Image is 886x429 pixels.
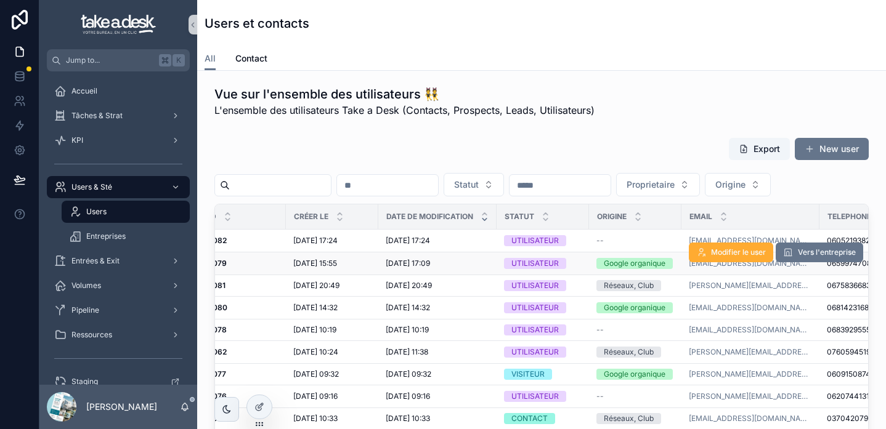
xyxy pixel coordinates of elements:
[71,281,101,291] span: Volumes
[604,369,665,380] div: Google organique
[386,369,489,379] a: [DATE] 09:32
[62,201,190,223] a: Users
[66,55,154,65] span: Jump to...
[208,303,227,312] strong: 2080
[689,281,812,291] a: [PERSON_NAME][EMAIL_ADDRESS][DOMAIN_NAME]
[293,414,371,423] a: [DATE] 10:33
[386,325,429,335] span: [DATE] 10:19
[729,138,790,160] button: Export
[208,391,278,401] a: 2076
[235,47,267,72] a: Contact
[208,259,278,268] a: 2079
[293,391,338,401] span: [DATE] 09:16
[386,259,489,268] a: [DATE] 17:09
[827,259,871,268] span: 0659974708
[386,303,430,313] span: [DATE] 14:32
[827,236,870,246] span: 0605219382
[596,280,674,291] a: Réseaux, Club
[47,324,190,346] a: Ressources
[386,391,489,401] a: [DATE] 09:16
[689,325,812,335] a: [EMAIL_ADDRESS][DOMAIN_NAME]
[214,86,595,103] h1: Vue sur l'ensemble des utilisateurs 👯
[86,401,157,413] p: [PERSON_NAME]
[86,231,126,241] span: Entreprises
[208,347,278,357] a: 2062
[627,178,675,191] span: Proprietaire
[293,303,371,313] a: [DATE] 14:32
[827,414,873,423] span: 0370420790
[596,236,604,246] span: --
[596,325,604,335] span: --
[174,55,184,65] span: K
[47,176,190,198] a: Users & Sté
[208,325,227,334] strong: 2078
[47,129,190,151] a: KPI
[689,414,812,423] a: [EMAIL_ADDRESS][DOMAIN_NAME]
[689,236,812,246] a: [EMAIL_ADDRESS][DOMAIN_NAME]
[711,247,766,257] span: Modifier le user
[208,325,278,335] a: 2078
[71,111,123,121] span: Tâches & Strat
[511,391,559,402] div: UTILISATEUR
[205,47,216,71] a: All
[795,138,869,160] button: New user
[293,391,371,401] a: [DATE] 09:16
[208,369,226,379] strong: 2077
[71,135,83,145] span: KPI
[208,236,278,246] a: 2082
[208,369,278,379] a: 2077
[511,369,545,380] div: VISITEUR
[604,302,665,313] div: Google organique
[715,178,746,191] span: Origine
[689,259,812,268] a: [EMAIL_ADDRESS][DOMAIN_NAME]
[386,259,430,268] span: [DATE] 17:09
[47,371,190,393] a: Staging
[604,258,665,269] div: Google organique
[511,280,559,291] div: UTILISATEUR
[293,236,371,246] a: [DATE] 17:24
[511,413,548,424] div: CONTACT
[293,325,336,335] span: [DATE] 10:19
[827,281,871,291] span: 0675836683
[386,391,430,401] span: [DATE] 09:16
[386,281,489,291] a: [DATE] 20:49
[604,347,654,358] div: Réseaux, Club
[71,305,99,315] span: Pipeline
[511,302,559,313] div: UTILISATEUR
[71,330,112,340] span: Ressources
[208,259,227,268] strong: 2079
[293,414,338,423] span: [DATE] 10:33
[504,391,582,402] a: UTILISATEUR
[62,225,190,247] a: Entreprises
[208,236,227,245] strong: 2082
[511,235,559,246] div: UTILISATEUR
[596,325,674,335] a: --
[597,212,627,222] span: Origine
[511,347,559,358] div: UTILISATEUR
[386,347,489,357] a: [DATE] 11:38
[208,281,278,291] a: 2081
[208,303,278,313] a: 2080
[504,302,582,313] a: UTILISATEUR
[39,71,197,385] div: scrollable content
[596,413,674,424] a: Réseaux, Club
[689,391,812,401] a: [PERSON_NAME][EMAIL_ADDRESS][DOMAIN_NAME]
[205,52,216,65] span: All
[827,369,871,379] span: 0609150874
[604,413,654,424] div: Réseaux, Club
[47,275,190,297] a: Volumes
[208,281,226,290] strong: 2081
[208,391,227,401] strong: 2076
[293,281,371,291] a: [DATE] 20:49
[689,369,812,379] a: [PERSON_NAME][EMAIL_ADDRESS][DOMAIN_NAME]
[454,178,479,191] span: Statut
[214,103,595,118] span: L'ensemble des utilisateurs Take a Desk (Contacts, Prospects, Leads, Utilisateurs)
[596,369,674,380] a: Google organique
[235,52,267,65] span: Contact
[504,369,582,380] a: VISITEUR
[386,325,489,335] a: [DATE] 10:19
